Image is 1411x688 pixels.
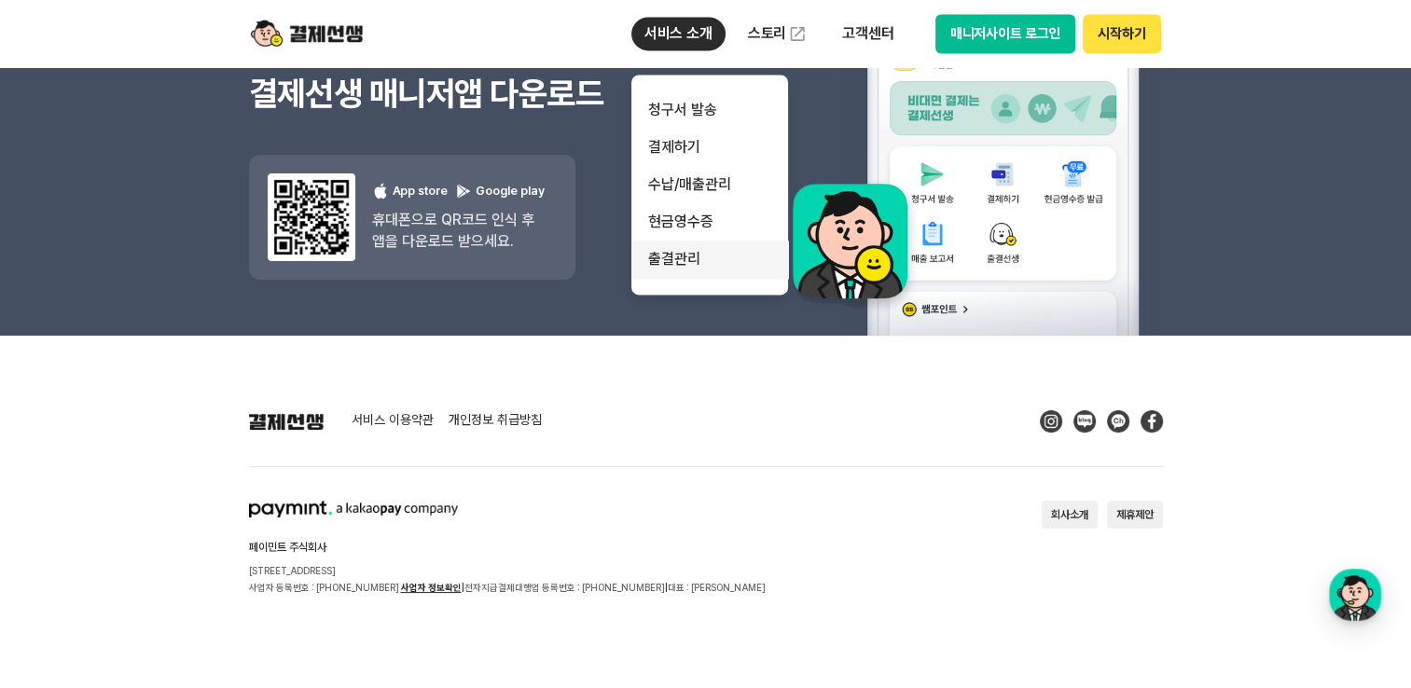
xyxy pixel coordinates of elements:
img: 앱 다운도르드 qr [268,173,355,261]
img: 결제선생 로고 [249,413,324,430]
span: 설정 [288,516,311,531]
span: | [462,582,464,593]
img: 구글 플레이 로고 [455,183,472,200]
a: 스토리 [735,15,821,52]
img: Blog [1073,410,1096,433]
button: 시작하기 [1083,14,1160,53]
h3: 결제선생 매니저앱 다운로드 [249,71,706,117]
p: 고객센터 [829,17,906,50]
a: 현금영수증 [631,203,788,241]
h2: 페이민트 주식회사 [249,542,766,553]
a: 대화 [123,488,241,535]
span: 홈 [59,516,70,531]
img: Kakao Talk [1107,410,1129,433]
img: paymint logo [249,501,458,517]
img: 외부 도메인 오픈 [788,24,807,43]
p: 서비스 소개 [631,17,726,50]
a: 출결관리 [631,241,788,278]
a: 사업자 정보확인 [401,582,462,593]
p: 휴대폰으로 QR코드 인식 후 앱을 다운로드 받으세요. [372,209,545,252]
a: 서비스 이용약관 [352,413,434,430]
span: | [665,582,668,593]
img: Instagram [1040,410,1062,433]
button: 매니저사이트 로그인 [935,14,1076,53]
a: 홈 [6,488,123,535]
img: logo [251,16,363,51]
button: 제휴제안 [1107,501,1163,529]
a: 결제하기 [631,129,788,166]
img: 애플 로고 [372,183,389,200]
span: 대화 [171,517,193,532]
button: 회사소개 [1042,501,1098,529]
img: Facebook [1141,410,1163,433]
a: 청구서 발송 [631,91,788,129]
a: 수납/매출관리 [631,166,788,203]
p: Google play [455,183,545,200]
p: [STREET_ADDRESS] [249,562,766,579]
p: App store [372,183,448,200]
a: 설정 [241,488,358,535]
p: 사업자 등록번호 : [PHONE_NUMBER] 전자지급결제대행업 등록번호 : [PHONE_NUMBER] 대표 : [PERSON_NAME] [249,579,766,596]
a: 개인정보 취급방침 [449,413,542,430]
